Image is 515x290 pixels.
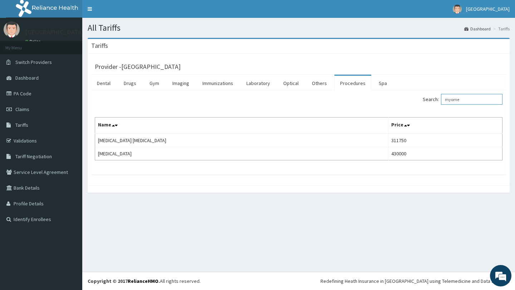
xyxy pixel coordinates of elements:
td: [MEDICAL_DATA] [95,147,388,160]
strong: Copyright © 2017 . [88,278,160,284]
td: 311750 [388,134,502,147]
a: Optical [278,76,304,91]
div: Minimize live chat window [117,4,134,21]
li: Tariffs [491,26,510,32]
span: [GEOGRAPHIC_DATA] [466,6,510,12]
span: Switch Providers [15,59,52,65]
th: Price [388,117,502,134]
textarea: Type your message and hit 'Enter' [4,195,136,220]
td: [MEDICAL_DATA] [MEDICAL_DATA] [95,134,388,147]
h1: All Tariffs [88,23,510,32]
h3: Provider - [GEOGRAPHIC_DATA] [95,64,181,70]
span: We're online! [41,90,99,162]
span: Dashboard [15,75,39,81]
label: Search: [423,94,502,105]
td: 430000 [388,147,502,160]
p: [GEOGRAPHIC_DATA] [25,29,84,35]
a: Dental [91,76,116,91]
a: Dashboard [464,26,491,32]
img: d_794563401_company_1708531726252_794563401 [13,36,29,54]
a: Laboratory [241,76,276,91]
span: Tariffs [15,122,28,128]
div: Redefining Heath Insurance in [GEOGRAPHIC_DATA] using Telemedicine and Data Science! [320,277,510,285]
a: Gym [144,76,165,91]
input: Search: [441,94,502,105]
img: User Image [453,5,462,14]
span: Claims [15,106,29,112]
a: RelianceHMO [128,278,158,284]
div: Chat with us now [37,40,120,49]
th: Name [95,117,388,134]
a: Others [306,76,333,91]
a: Online [25,39,42,44]
a: Imaging [167,76,195,91]
a: Immunizations [197,76,239,91]
a: Spa [373,76,393,91]
img: User Image [4,21,20,37]
a: Drugs [118,76,142,91]
span: Tariff Negotiation [15,153,52,160]
footer: All rights reserved. [82,272,515,290]
h3: Tariffs [91,42,108,49]
a: Procedures [334,76,371,91]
